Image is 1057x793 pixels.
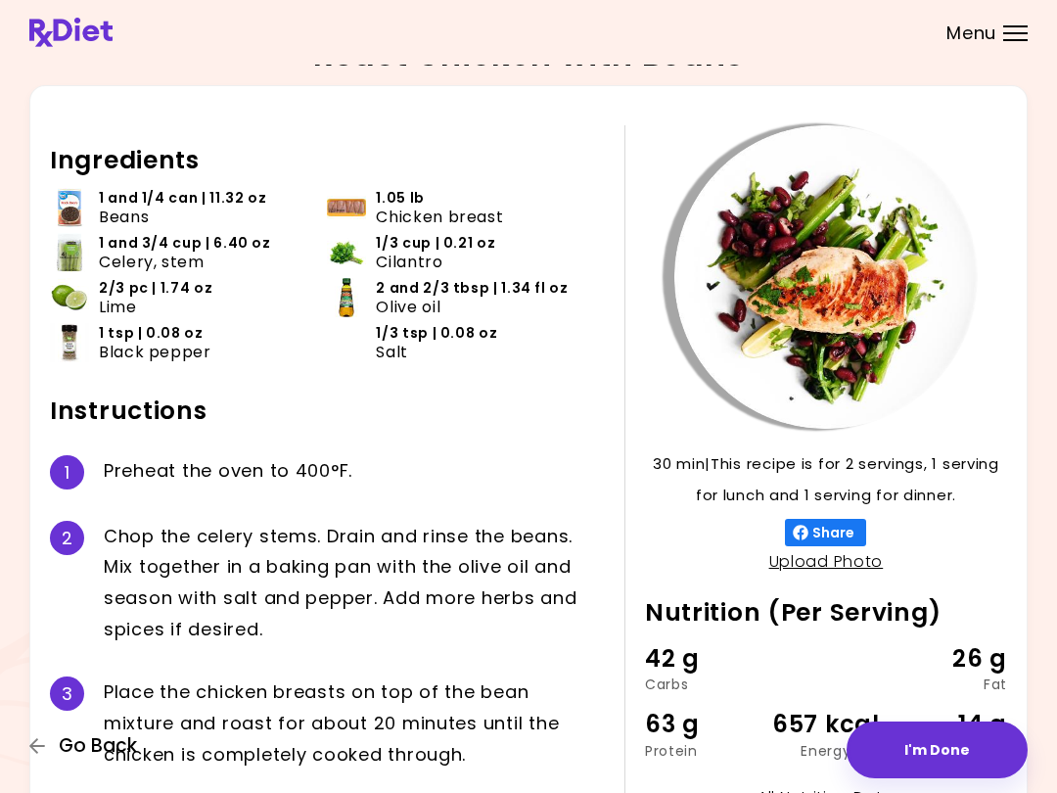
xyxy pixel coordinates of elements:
[313,39,744,70] h2: Roast Chicken with Beans
[99,324,204,343] span: 1 tsp | 0.08 oz
[808,525,858,540] span: Share
[104,455,605,490] div: P r e h e a t t h e o v e n t o 4 0 0 ° F .
[645,744,765,758] div: Protein
[785,519,866,546] button: Share
[50,521,84,555] div: 2
[887,640,1007,677] div: 26 g
[645,640,765,677] div: 42 g
[50,396,605,427] h2: Instructions
[847,722,1028,778] button: I'm Done
[376,234,495,253] span: 1/3 cup | 0.21 oz
[765,706,886,743] div: 657 kcal
[645,706,765,743] div: 63 g
[645,448,1007,511] p: 30 min | This recipe is for 2 servings, 1 serving for lunch and 1 serving for dinner.
[29,18,113,47] img: RxDiet
[99,189,266,208] span: 1 and 1/4 can | 11.32 oz
[376,279,568,298] span: 2 and 2/3 tbsp | 1.34 fl oz
[376,324,497,343] span: 1/3 tsp | 0.08 oz
[645,677,765,691] div: Carbs
[50,455,84,490] div: 1
[99,234,271,253] span: 1 and 3/4 cup | 6.40 oz
[99,253,205,271] span: Celery, stem
[104,521,605,645] div: C h o p t h e c e l e r y s t e m s . D r a i n a n d r i n s e t h e b e a n s . M i x t o g e t...
[99,279,212,298] span: 2/3 pc | 1.74 oz
[376,343,408,361] span: Salt
[376,298,440,316] span: Olive oil
[645,597,1007,629] h2: Nutrition (Per Serving)
[50,676,84,711] div: 3
[376,253,442,271] span: Cilantro
[376,208,503,226] span: Chicken breast
[99,343,211,361] span: Black pepper
[99,208,149,226] span: Beans
[946,24,996,42] span: Menu
[769,550,884,573] a: Upload Photo
[104,676,605,770] div: P l a c e t h e c h i c k e n b r e a s t s o n t o p o f t h e b e a n m i x t u r e a n d r o a...
[59,735,137,757] span: Go Back
[29,735,147,757] button: Go Back
[887,706,1007,743] div: 14 g
[50,145,605,176] h2: Ingredients
[376,189,424,208] span: 1.05 lb
[99,298,137,316] span: Lime
[887,677,1007,691] div: Fat
[765,744,886,758] div: Energy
